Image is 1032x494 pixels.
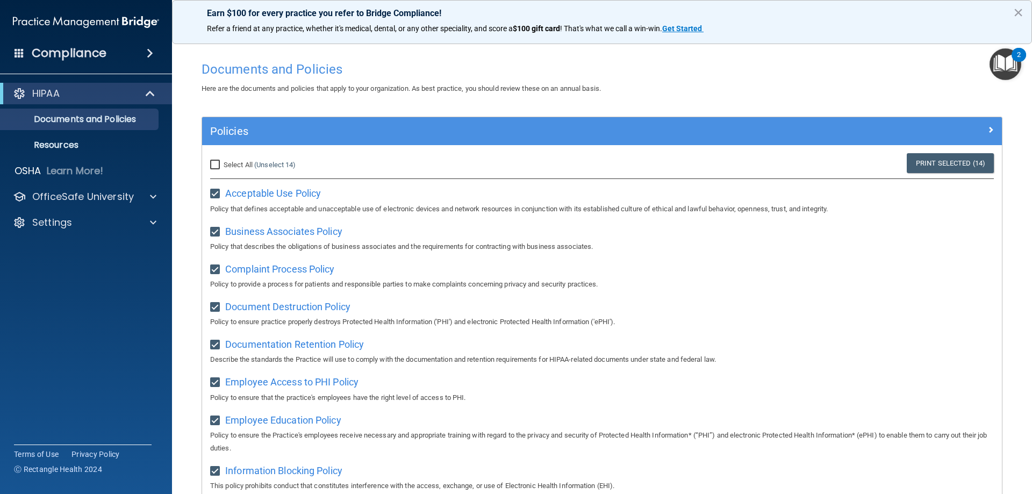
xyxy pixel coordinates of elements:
a: HIPAA [13,87,156,100]
h5: Policies [210,125,794,137]
span: Employee Education Policy [225,414,341,426]
strong: $100 gift card [513,24,560,33]
h4: Documents and Policies [202,62,1002,76]
input: Select All (Unselect 14) [210,161,223,169]
span: Information Blocking Policy [225,465,342,476]
p: Policy to ensure the Practice's employees receive necessary and appropriate training with regard ... [210,429,994,455]
p: Policy to provide a process for patients and responsible parties to make complaints concerning pr... [210,278,994,291]
a: Privacy Policy [71,449,120,460]
div: 2 [1017,55,1021,69]
p: Describe the standards the Practice will use to comply with the documentation and retention requi... [210,353,994,366]
button: Close [1013,4,1023,21]
p: HIPAA [32,87,60,100]
span: Ⓒ Rectangle Health 2024 [14,464,102,475]
p: Documents and Policies [7,114,154,125]
p: This policy prohibits conduct that constitutes interference with the access, exchange, or use of ... [210,479,994,492]
a: Policies [210,123,994,140]
p: Policy to ensure practice properly destroys Protected Health Information ('PHI') and electronic P... [210,316,994,328]
span: Employee Access to PHI Policy [225,376,359,388]
a: Terms of Use [14,449,59,460]
a: OfficeSafe University [13,190,156,203]
a: Print Selected (14) [907,153,994,173]
p: Settings [32,216,72,229]
p: OSHA [15,164,41,177]
p: Policy that describes the obligations of business associates and the requirements for contracting... [210,240,994,253]
strong: Get Started [662,24,702,33]
p: OfficeSafe University [32,190,134,203]
a: Settings [13,216,156,229]
p: Policy to ensure that the practice's employees have the right level of access to PHI. [210,391,994,404]
p: Resources [7,140,154,151]
span: Acceptable Use Policy [225,188,321,199]
span: Documentation Retention Policy [225,339,364,350]
a: Get Started [662,24,704,33]
p: Policy that defines acceptable and unacceptable use of electronic devices and network resources i... [210,203,994,216]
button: Open Resource Center, 2 new notifications [990,48,1021,80]
p: Learn More! [47,164,104,177]
img: PMB logo [13,11,159,33]
span: Complaint Process Policy [225,263,334,275]
span: Document Destruction Policy [225,301,350,312]
span: ! That's what we call a win-win. [560,24,662,33]
a: (Unselect 14) [254,161,296,169]
h4: Compliance [32,46,106,61]
span: Select All [224,161,253,169]
p: Earn $100 for every practice you refer to Bridge Compliance! [207,8,997,18]
span: Here are the documents and policies that apply to your organization. As best practice, you should... [202,84,601,92]
span: Business Associates Policy [225,226,342,237]
span: Refer a friend at any practice, whether it's medical, dental, or any other speciality, and score a [207,24,513,33]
